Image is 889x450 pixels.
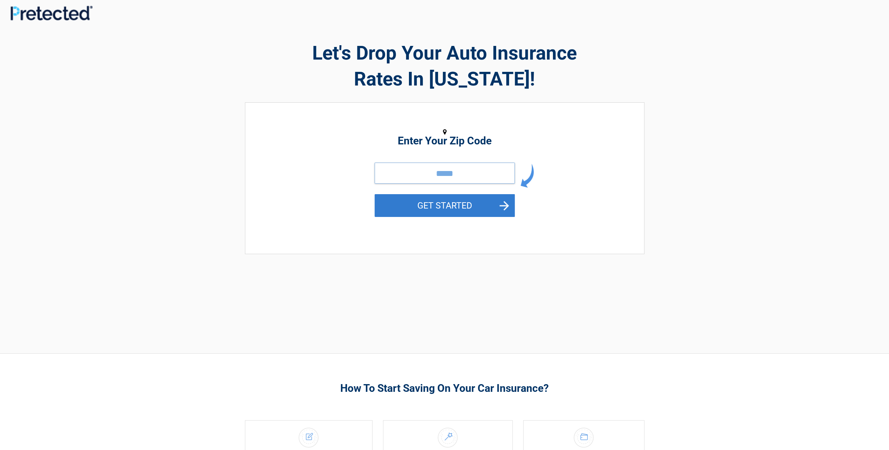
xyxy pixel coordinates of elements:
[375,194,515,217] button: GET STARTED
[284,137,606,145] h2: Enter Your Zip Code
[245,381,644,395] h3: How To Start Saving On Your Car Insurance?
[245,40,644,92] h2: Let's Drop Your Auto Insurance Rates In [US_STATE]!
[11,6,93,20] img: Main Logo
[520,164,534,188] img: arrow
